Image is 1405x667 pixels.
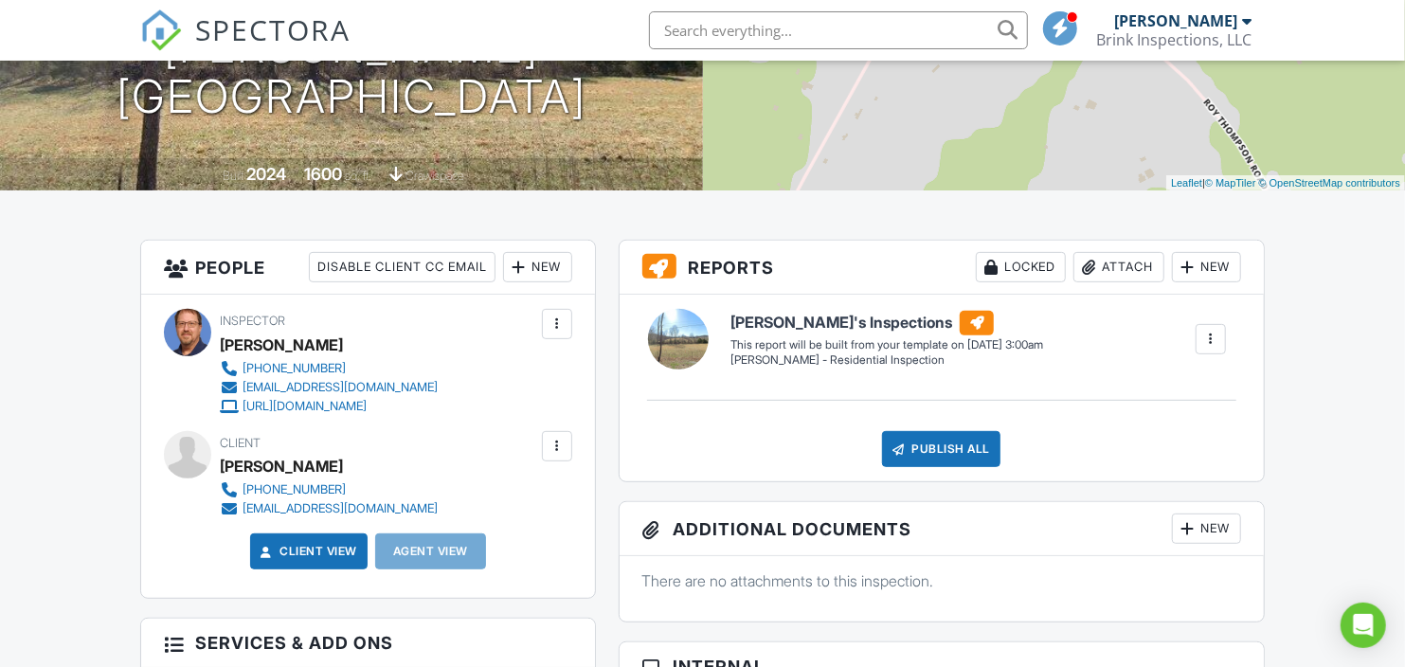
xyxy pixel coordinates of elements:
a: [EMAIL_ADDRESS][DOMAIN_NAME] [220,378,438,397]
a: SPECTORA [140,26,351,65]
div: [PHONE_NUMBER] [243,482,346,497]
div: 2024 [246,164,286,184]
h3: Additional Documents [620,502,1264,556]
span: SPECTORA [195,9,351,49]
div: [PHONE_NUMBER] [243,361,346,376]
span: sq. ft. [345,169,371,183]
h3: Reports [620,241,1264,295]
span: Inspector [220,314,285,328]
div: New [1172,252,1241,282]
div: [PERSON_NAME] [220,452,343,480]
div: New [1172,514,1241,544]
input: Search everything... [649,11,1028,49]
a: [PHONE_NUMBER] [220,480,438,499]
span: Built [223,169,243,183]
div: | [1166,175,1405,191]
div: [PERSON_NAME] - Residential Inspection [730,352,1043,369]
div: [PERSON_NAME] [220,331,343,359]
a: Client View [257,542,357,561]
a: © OpenStreetMap contributors [1259,177,1400,189]
a: Leaflet [1171,177,1202,189]
div: Locked [976,252,1066,282]
a: © MapTiler [1205,177,1256,189]
h3: People [141,241,594,295]
div: New [503,252,572,282]
div: [EMAIL_ADDRESS][DOMAIN_NAME] [243,380,438,395]
div: 1600 [304,164,342,184]
div: [URL][DOMAIN_NAME] [243,399,367,414]
a: [PHONE_NUMBER] [220,359,438,378]
div: Publish All [882,431,1000,467]
a: [URL][DOMAIN_NAME] [220,397,438,416]
div: [PERSON_NAME] [1115,11,1238,30]
div: This report will be built from your template on [DATE] 3:00am [730,337,1043,352]
div: Brink Inspections, LLC [1097,30,1252,49]
p: There are no attachments to this inspection. [642,570,1241,591]
div: [EMAIL_ADDRESS][DOMAIN_NAME] [243,501,438,516]
a: [EMAIL_ADDRESS][DOMAIN_NAME] [220,499,438,518]
img: The Best Home Inspection Software - Spectora [140,9,182,51]
div: Attach [1073,252,1164,282]
span: crawlspace [405,169,464,183]
h6: [PERSON_NAME]'s Inspections [730,311,1043,335]
div: Open Intercom Messenger [1341,603,1386,648]
div: Disable Client CC Email [309,252,495,282]
span: Client [220,436,261,450]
